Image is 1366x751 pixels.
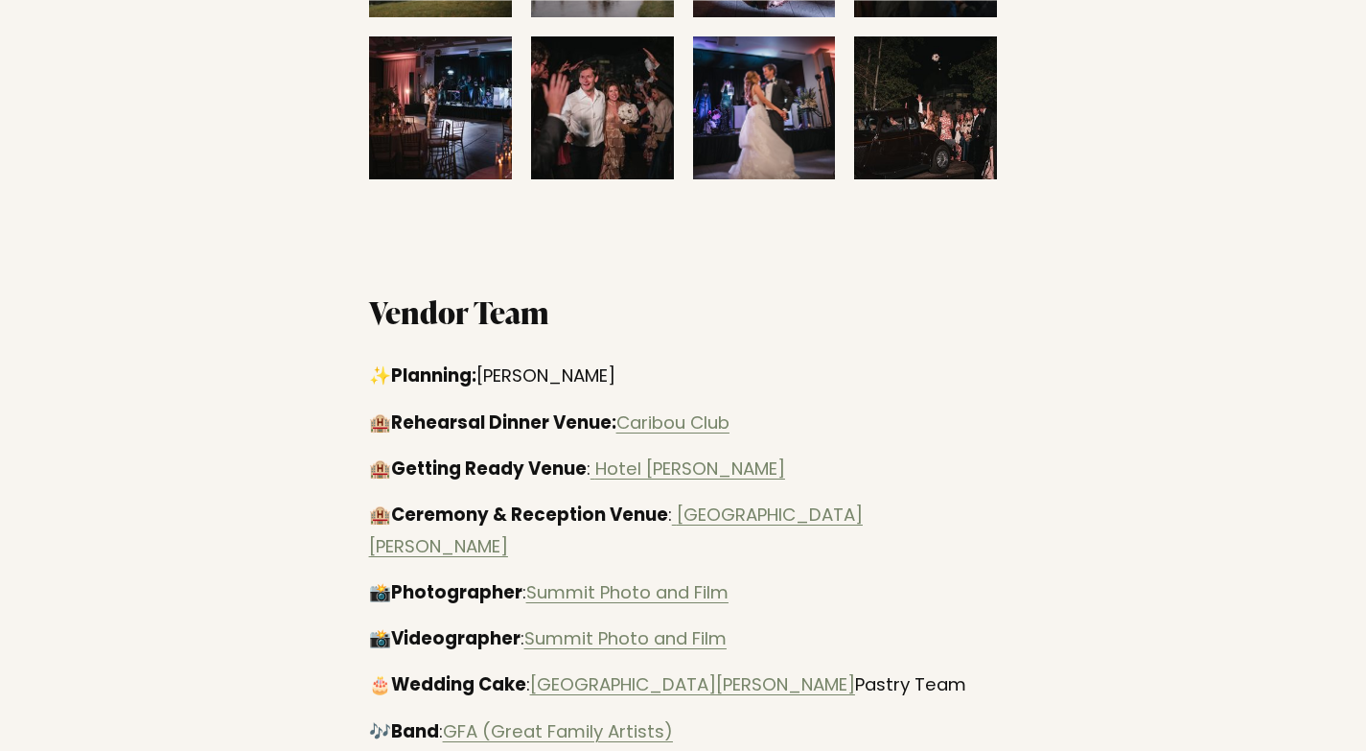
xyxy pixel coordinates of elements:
img: Alexis.Stuart.Wedding-19373-Edit.jpg [360,36,575,179]
p: 🏨 [369,409,998,440]
img: Alexis.Stuart.Wedding-16602-Edit-1.jpg [693,19,836,198]
strong: Photographer [391,579,522,609]
a: GFA (Great Family Artists) [443,718,673,748]
img: Alexis.Stuart.Wedding-19448-Edit-Edit.jpg [495,36,709,179]
strong: Ceremony & Reception Venue [391,502,668,531]
p: ✨ [PERSON_NAME] [369,362,998,393]
a: Summit Photo and Film [526,579,729,609]
strong: Getting Ready Venue [391,456,587,485]
p: 🎂 : Pastry Team [369,670,998,702]
p: 🏨 : [369,501,998,564]
strong: Vendor Team [369,291,549,334]
a: Hotel [PERSON_NAME] [595,456,785,485]
p: 📸 : [369,578,998,610]
a: Summit Photo and Film [524,625,727,655]
p: 📸 : [369,624,998,656]
strong: Planning: [391,363,476,392]
a: [GEOGRAPHIC_DATA][PERSON_NAME] [530,671,855,701]
strong: Wedding Cake [391,671,526,701]
a: Caribou Club [616,410,729,439]
img: Alexis.Stuart.Wedding-19495-Edit.jpg [819,36,997,179]
p: 🎶 : [369,717,998,749]
strong: Videographer [391,625,521,655]
p: 🏨 : [369,455,998,486]
strong: Rehearsal Dinner Venue: [391,410,616,439]
strong: Band [391,718,439,748]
